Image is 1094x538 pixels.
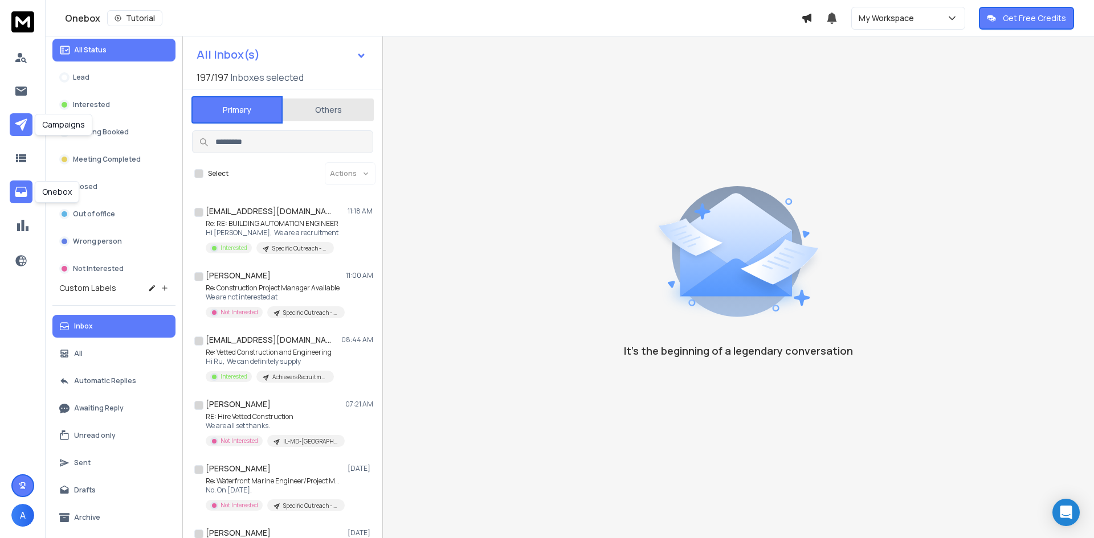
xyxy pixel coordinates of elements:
[74,458,91,467] p: Sent
[221,437,258,445] p: Not Interested
[221,372,247,381] p: Interested
[197,71,228,84] span: 197 / 197
[859,13,919,24] p: My Workspace
[206,293,342,302] p: We are not interested at
[74,46,107,55] p: All Status
[52,66,175,89] button: Lead
[979,7,1074,30] button: Get Free Credits
[206,219,338,228] p: Re: RE: BUILDING AUTOMATION ENGINEER
[52,257,175,280] button: Not Interested
[206,399,271,410] h1: [PERSON_NAME]
[206,270,271,281] h1: [PERSON_NAME]
[59,282,116,294] h3: Custom Labels
[206,421,342,430] p: We are all set thanks.
[52,121,175,143] button: Meeting Booked
[52,342,175,365] button: All
[348,528,373,537] p: [DATE]
[73,210,115,219] p: Out of office
[345,400,373,409] p: 07:21 AM
[73,237,122,246] p: Wrong person
[73,264,124,273] p: Not Interested
[272,373,327,381] p: AchieversRecruitment-[US_STATE]-
[74,431,116,440] p: Unread only
[206,334,331,346] h1: [EMAIL_ADDRESS][DOMAIN_NAME]
[341,335,373,344] p: 08:44 AM
[1052,499,1080,526] div: Open Intercom Messenger
[52,39,175,61] button: All Status
[52,451,175,474] button: Sent
[52,369,175,392] button: Automatic Replies
[206,348,334,357] p: Re: Vetted Construction and Engineering
[74,349,83,358] p: All
[231,71,304,84] h3: Inboxes selected
[52,397,175,420] button: Awaiting Reply
[74,513,100,522] p: Archive
[197,49,260,60] h1: All Inbox(s)
[221,244,247,252] p: Interested
[1003,13,1066,24] p: Get Free Credits
[52,230,175,253] button: Wrong person
[11,504,34,527] button: A
[346,271,373,280] p: 11:00 AM
[35,114,92,135] div: Campaigns
[206,284,342,293] p: Re: Construction Project Manager Available
[206,357,334,366] p: Hi Ru, We can definitely supply
[52,315,175,338] button: Inbox
[206,486,342,495] p: No. On [DATE],
[221,308,258,317] p: Not Interested
[52,506,175,529] button: Archive
[272,244,327,253] p: Specific Outreach - Engineering 1-2-3 - Achievers Recruitment
[206,228,338,237] p: Hi [PERSON_NAME], We are a recruitment
[283,437,338,446] p: IL-MD-[GEOGRAPHIC_DATA]-[GEOGRAPHIC_DATA] - Achievers Recruitment
[52,424,175,447] button: Unread only
[206,477,342,486] p: Re: Waterfront Marine Engineer/Project Manager
[624,343,853,359] p: It’s the beginning of a legendary conversation
[283,309,338,317] p: Specific Outreach - Construction actual jobs - Achievers Recruitment
[206,206,331,217] h1: [EMAIL_ADDRESS][DOMAIN_NAME]
[348,464,373,473] p: [DATE]
[73,182,97,191] p: Closed
[52,148,175,171] button: Meeting Completed
[74,322,93,331] p: Inbox
[208,169,228,178] label: Select
[52,479,175,502] button: Drafts
[206,412,342,421] p: RE: Hire Vetted Construction
[52,203,175,225] button: Out of office
[187,43,375,66] button: All Inbox(s)
[73,128,129,137] p: Meeting Booked
[73,100,110,109] p: Interested
[52,93,175,116] button: Interested
[73,73,89,82] p: Lead
[74,404,124,413] p: Awaiting Reply
[52,175,175,198] button: Closed
[221,501,258,510] p: Not Interested
[65,10,801,26] div: Onebox
[206,463,271,474] h1: [PERSON_NAME]
[74,486,96,495] p: Drafts
[35,181,79,203] div: Onebox
[348,207,373,216] p: 11:18 AM
[191,96,283,124] button: Primary
[107,10,162,26] button: Tutorial
[283,502,338,510] p: Specific Outreach - Engineering 1-2-3 - Achievers Recruitment
[283,97,374,122] button: Others
[73,155,141,164] p: Meeting Completed
[74,376,136,385] p: Automatic Replies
